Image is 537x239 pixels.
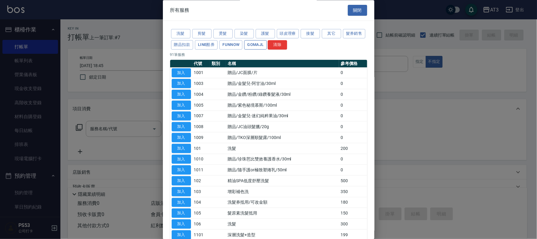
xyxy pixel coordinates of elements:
[226,208,339,219] td: 髮原素洗髮抵用
[339,219,367,230] td: 300
[192,121,210,132] td: 1008
[192,143,210,154] td: 101
[195,40,218,50] button: LINE酷券
[226,121,339,132] td: 贈品/JC油頭髮臘/20g
[339,165,367,176] td: 0
[235,29,254,39] button: 染髮
[226,89,339,100] td: 贈品/金鑽/粉鑽/綠鑽養髮液/30ml
[268,40,287,50] button: 清除
[277,29,299,39] button: 頭皮理療
[339,111,367,122] td: 0
[343,29,365,39] button: 髮券銷售
[339,154,367,165] td: 0
[170,7,189,13] span: 所有服務
[172,209,191,218] button: 加入
[192,219,210,230] td: 106
[226,111,339,122] td: 贈品/金髮兒-迷幻純粹果油/30ml
[192,154,210,165] td: 1010
[192,29,212,39] button: 剪髮
[348,5,367,16] button: 關閉
[192,165,210,176] td: 1011
[339,89,367,100] td: 0
[256,29,275,39] button: 護髮
[192,89,210,100] td: 1004
[170,52,367,57] p: 91 筆服務
[172,144,191,153] button: 加入
[244,40,267,50] button: GOMAJL
[339,60,367,68] th: 參考價格
[172,101,191,110] button: 加入
[172,79,191,89] button: 加入
[172,220,191,229] button: 加入
[226,60,339,68] th: 名稱
[192,176,210,186] td: 102
[301,29,320,39] button: 接髮
[171,29,190,39] button: 洗髮
[226,186,339,197] td: 增彩補色洗
[192,197,210,208] td: 104
[339,208,367,219] td: 150
[172,122,191,132] button: 加入
[172,90,191,99] button: 加入
[226,154,339,165] td: 贈品/珍珠芭比雙效養護香水/30ml
[226,68,339,79] td: 贈品/JC面膜/片
[322,29,341,39] button: 其它
[172,176,191,186] button: 加入
[226,78,339,89] td: 贈品/金髮兒-阿甘油/30ml
[192,208,210,219] td: 105
[339,186,367,197] td: 350
[226,197,339,208] td: 洗髮券抵用/可改金額
[226,176,339,186] td: 精油SPA低度舒壓洗髮
[172,111,191,121] button: 加入
[226,132,339,143] td: 贈品/TKO深層順髮露/100ml
[226,165,339,176] td: 贈品/隨手護or極致塑捲乳/50ml
[226,100,339,111] td: 贈品/紫色秘境慕斯/100ml
[192,60,210,68] th: 代號
[226,219,339,230] td: 洗髮
[172,198,191,207] button: 加入
[192,68,210,79] td: 1001
[339,68,367,79] td: 0
[339,132,367,143] td: 0
[172,133,191,143] button: 加入
[339,121,367,132] td: 0
[172,187,191,196] button: 加入
[172,166,191,175] button: 加入
[192,186,210,197] td: 103
[192,100,210,111] td: 1005
[339,100,367,111] td: 0
[210,60,226,68] th: 類別
[192,111,210,122] td: 1007
[219,40,242,50] button: FUNNOW
[192,78,210,89] td: 1003
[171,40,193,50] button: 贈品扣款
[226,143,339,154] td: 洗髮
[192,132,210,143] td: 1009
[172,68,191,78] button: 加入
[339,78,367,89] td: 0
[339,197,367,208] td: 180
[339,176,367,186] td: 500
[213,29,233,39] button: 燙髮
[339,143,367,154] td: 200
[172,155,191,164] button: 加入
